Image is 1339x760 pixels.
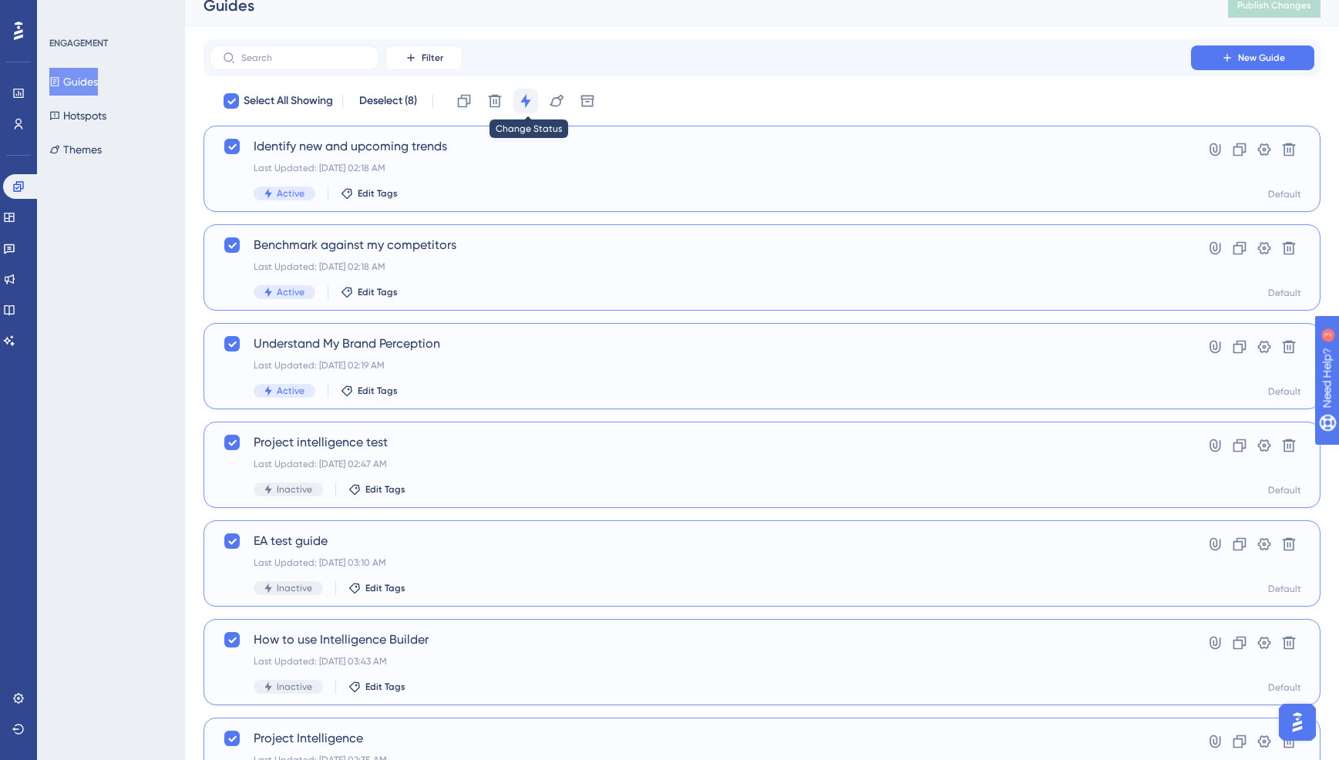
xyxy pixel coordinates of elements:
span: Active [277,385,304,397]
button: Edit Tags [341,286,398,298]
span: Project Intelligence [254,729,1147,748]
span: EA test guide [254,532,1147,550]
div: Last Updated: [DATE] 02:18 AM [254,162,1147,174]
span: How to use Intelligence Builder [254,631,1147,649]
div: Last Updated: [DATE] 02:47 AM [254,458,1147,470]
span: Benchmark against my competitors [254,236,1147,254]
input: Search [241,52,366,63]
span: Select All Showing [244,92,333,110]
div: Default [1268,583,1301,595]
span: Edit Tags [358,187,398,200]
span: Need Help? [36,4,96,22]
span: Edit Tags [358,385,398,397]
span: Edit Tags [358,286,398,298]
span: Filter [422,52,443,64]
span: Edit Tags [365,681,405,693]
div: Last Updated: [DATE] 02:19 AM [254,359,1147,372]
span: Deselect (8) [359,92,417,110]
button: Edit Tags [348,681,405,693]
button: Guides [49,68,98,96]
span: Identify new and upcoming trends [254,137,1147,156]
div: ENGAGEMENT [49,37,108,49]
button: Edit Tags [348,483,405,496]
div: Default [1268,484,1301,496]
button: Edit Tags [341,187,398,200]
span: Active [277,187,304,200]
span: New Guide [1238,52,1285,64]
span: Active [277,286,304,298]
button: Edit Tags [348,582,405,594]
button: Edit Tags [341,385,398,397]
button: Deselect (8) [352,87,423,115]
button: New Guide [1191,45,1314,70]
div: Last Updated: [DATE] 03:43 AM [254,655,1147,668]
span: Project intelligence test [254,433,1147,452]
div: Default [1268,681,1301,694]
button: Filter [385,45,463,70]
button: Hotspots [49,102,106,129]
div: 3 [107,8,112,20]
div: Default [1268,188,1301,200]
span: Inactive [277,582,312,594]
iframe: UserGuiding AI Assistant Launcher [1274,699,1320,745]
span: Edit Tags [365,582,405,594]
span: Edit Tags [365,483,405,496]
div: Default [1268,385,1301,398]
span: Understand My Brand Perception [254,335,1147,353]
div: Last Updated: [DATE] 03:10 AM [254,557,1147,569]
div: Default [1268,287,1301,299]
span: Inactive [277,681,312,693]
div: Last Updated: [DATE] 02:18 AM [254,261,1147,273]
span: Inactive [277,483,312,496]
button: Themes [49,136,102,163]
